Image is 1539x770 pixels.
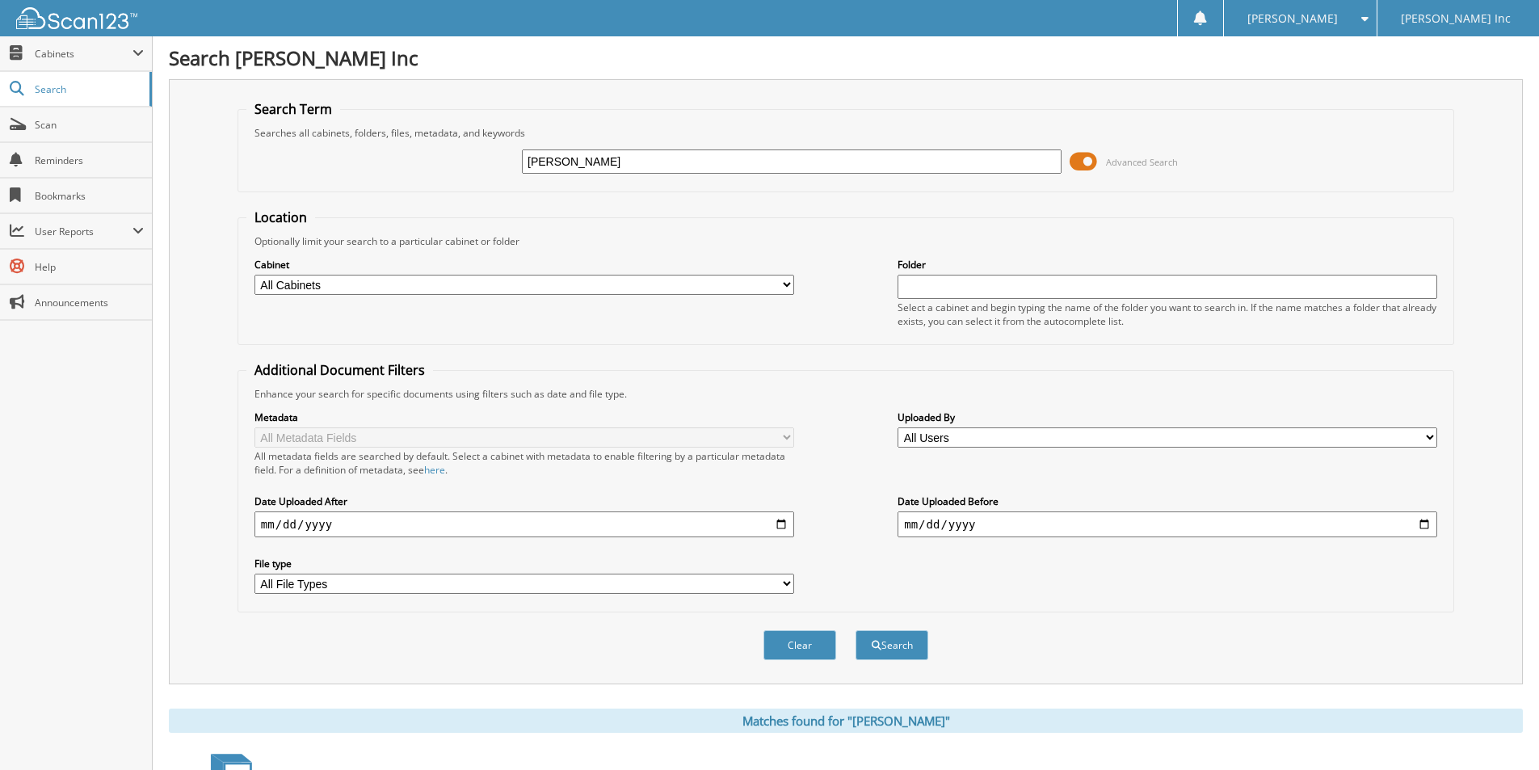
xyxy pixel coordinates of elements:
[246,126,1445,140] div: Searches all cabinets, folders, files, metadata, and keywords
[16,7,137,29] img: scan123-logo-white.svg
[35,189,144,203] span: Bookmarks
[35,260,144,274] span: Help
[424,463,445,477] a: here
[1247,14,1338,23] span: [PERSON_NAME]
[169,709,1523,733] div: Matches found for "[PERSON_NAME]"
[169,44,1523,71] h1: Search [PERSON_NAME] Inc
[35,154,144,167] span: Reminders
[1401,14,1511,23] span: [PERSON_NAME] Inc
[254,511,794,537] input: start
[35,82,141,96] span: Search
[254,410,794,424] label: Metadata
[246,234,1445,248] div: Optionally limit your search to a particular cabinet or folder
[763,630,836,660] button: Clear
[898,511,1437,537] input: end
[254,258,794,271] label: Cabinet
[246,100,340,118] legend: Search Term
[35,225,132,238] span: User Reports
[246,361,433,379] legend: Additional Document Filters
[898,258,1437,271] label: Folder
[246,387,1445,401] div: Enhance your search for specific documents using filters such as date and file type.
[35,47,132,61] span: Cabinets
[1106,156,1178,168] span: Advanced Search
[856,630,928,660] button: Search
[254,449,794,477] div: All metadata fields are searched by default. Select a cabinet with metadata to enable filtering b...
[254,557,794,570] label: File type
[35,296,144,309] span: Announcements
[898,494,1437,508] label: Date Uploaded Before
[254,494,794,508] label: Date Uploaded After
[35,118,144,132] span: Scan
[898,410,1437,424] label: Uploaded By
[246,208,315,226] legend: Location
[898,301,1437,328] div: Select a cabinet and begin typing the name of the folder you want to search in. If the name match...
